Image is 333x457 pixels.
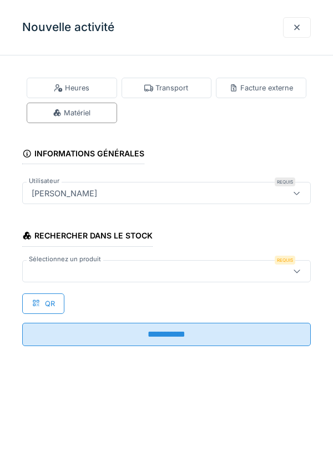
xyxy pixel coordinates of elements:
div: Heures [54,83,89,93]
div: Rechercher dans le stock [22,227,153,246]
label: Utilisateur [27,176,62,186]
div: QR [22,293,64,314]
div: [PERSON_NAME] [27,187,102,199]
div: Requis [275,256,295,265]
div: Informations générales [22,145,144,164]
div: Matériel [53,108,90,118]
h3: Nouvelle activité [22,21,114,34]
label: Sélectionnez un produit [27,255,103,264]
div: Facture externe [229,83,293,93]
div: Transport [144,83,188,93]
div: Requis [275,177,295,186]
